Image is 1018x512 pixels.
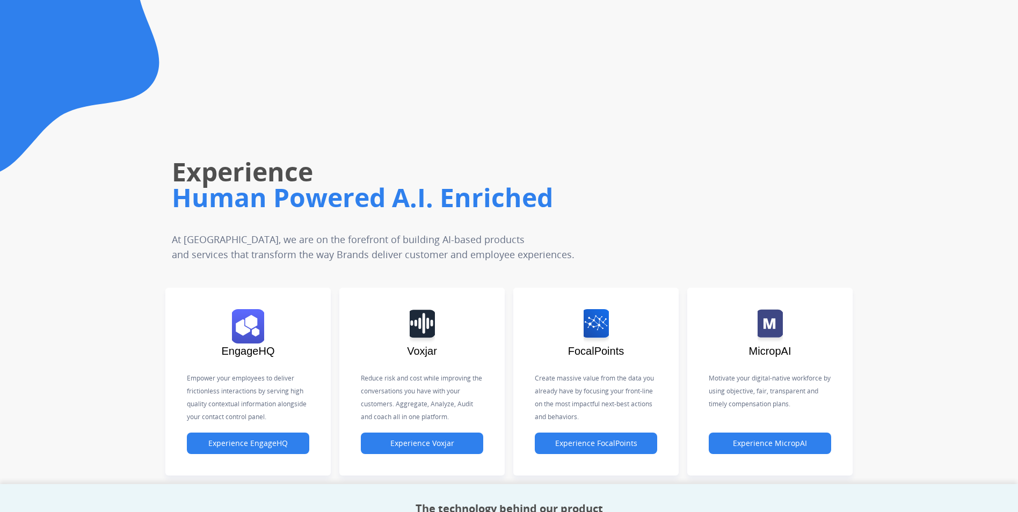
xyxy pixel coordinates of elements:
a: Experience FocalPoints [535,439,657,448]
span: FocalPoints [568,345,624,357]
button: Experience FocalPoints [535,433,657,454]
span: EngageHQ [222,345,275,357]
img: logo [584,309,609,343]
p: Reduce risk and cost while improving the conversations you have with your customers. Aggregate, A... [361,372,483,423]
a: Experience MicropAI [709,439,831,448]
span: Voxjar [407,345,437,357]
p: Motivate your digital-native workforce by using objective, fair, transparent and timely compensat... [709,372,831,411]
img: logo [758,309,783,343]
img: logo [232,309,264,343]
a: Experience EngageHQ [187,439,309,448]
span: MicropAI [749,345,791,357]
p: At [GEOGRAPHIC_DATA], we are on the forefront of building AI-based products and services that tra... [172,232,650,262]
h1: Experience [172,155,719,189]
a: Experience Voxjar [361,439,483,448]
img: logo [410,309,435,343]
button: Experience Voxjar [361,433,483,454]
h1: Human Powered A.I. Enriched [172,180,719,215]
p: Create massive value from the data you already have by focusing your front-line on the most impac... [535,372,657,423]
p: Empower your employees to deliver frictionless interactions by serving high quality contextual in... [187,372,309,423]
button: Experience EngageHQ [187,433,309,454]
button: Experience MicropAI [709,433,831,454]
